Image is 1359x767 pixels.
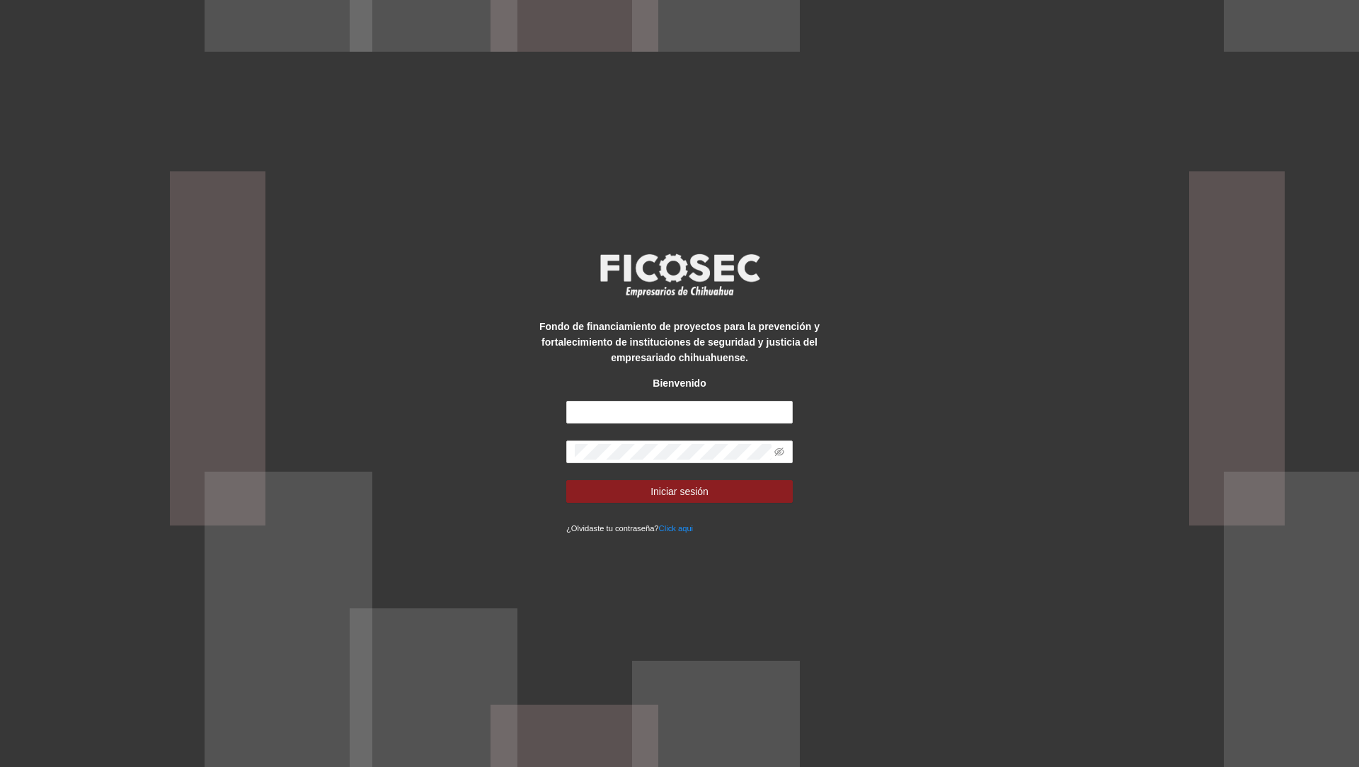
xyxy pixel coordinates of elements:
a: Click aqui [659,524,694,533]
button: Iniciar sesión [566,480,793,503]
strong: Bienvenido [653,377,706,389]
span: Iniciar sesión [650,484,709,499]
img: logo [591,249,768,302]
strong: Fondo de financiamiento de proyectos para la prevención y fortalecimiento de instituciones de seg... [539,321,820,363]
span: eye-invisible [774,447,784,457]
small: ¿Olvidaste tu contraseña? [566,524,693,533]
